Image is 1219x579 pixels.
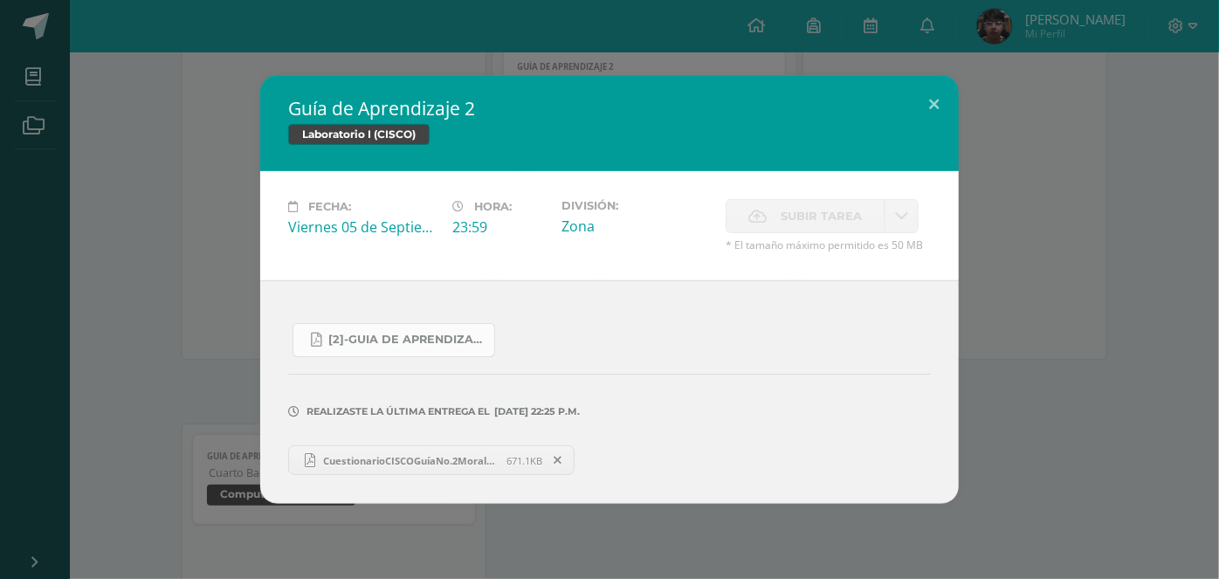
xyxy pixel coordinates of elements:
div: 23:59 [452,217,548,237]
span: Fecha: [308,200,351,213]
label: La fecha de entrega ha expirado [726,199,885,233]
span: [2]-GUIA DE APRENDIZAJE 2 IV [PERSON_NAME] CISCO UNIDAD 4.pdf [328,333,486,347]
div: Zona [561,217,712,236]
a: CuestionarioCISCOGuíaNo.2Morales.pdf 671.1KB [288,445,575,475]
div: Viernes 05 de Septiembre [288,217,438,237]
span: Laboratorio I (CISCO) [288,124,430,145]
a: La fecha de entrega ha expirado [885,199,919,233]
button: Close (Esc) [909,75,959,134]
span: Hora: [474,200,512,213]
label: División: [561,199,712,212]
span: [DATE] 22:25 p.m. [490,411,580,412]
span: Realizaste la última entrega el [306,405,490,417]
span: * El tamaño máximo permitido es 50 MB [726,238,931,252]
span: Subir tarea [781,200,862,232]
span: CuestionarioCISCOGuíaNo.2Morales.pdf [315,454,507,467]
span: 671.1KB [507,454,543,467]
span: Remover entrega [544,451,574,470]
a: [2]-GUIA DE APRENDIZAJE 2 IV [PERSON_NAME] CISCO UNIDAD 4.pdf [293,323,495,357]
h2: Guía de Aprendizaje 2 [288,96,931,121]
